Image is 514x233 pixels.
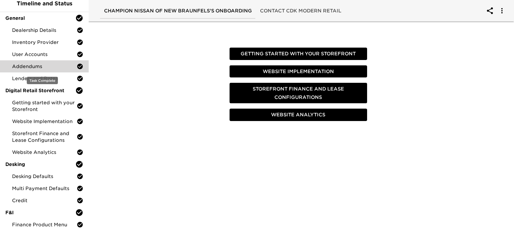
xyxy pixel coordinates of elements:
[5,209,75,216] span: F&I
[104,7,252,15] span: Champion Nissan of New Braunfels's Onboarding
[12,75,77,82] span: Lenders and Rates
[230,65,367,78] button: Website Implementation
[12,185,77,192] span: Multi Payment Defaults
[12,63,77,70] span: Addendums
[260,7,341,15] span: Contact CDK Modern Retail
[230,48,367,60] button: Getting started with your Storefront
[230,109,367,121] button: Website Analytics
[12,99,77,113] span: Getting started with your Storefront
[232,50,364,58] span: Getting started with your Storefront
[5,15,75,21] span: General
[12,221,77,228] span: Finance Product Menu
[12,118,77,125] span: Website Implementation
[12,149,77,156] span: Website Analytics
[12,51,77,58] span: User Accounts
[232,85,364,101] span: Storefront Finance and Lease Configurations
[12,197,77,204] span: Credit
[12,173,77,180] span: Desking Defaults
[232,111,364,119] span: Website Analytics
[232,67,364,76] span: Website Implementation
[5,87,75,94] span: Digital Retail Storefront
[12,130,77,143] span: Storefront Finance and Lease Configurations
[12,39,77,46] span: Inventory Provider
[230,83,367,103] button: Storefront Finance and Lease Configurations
[482,3,498,19] button: account of current user
[5,161,75,168] span: Desking
[12,27,77,34] span: Dealership Details
[494,3,510,19] button: account of current user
